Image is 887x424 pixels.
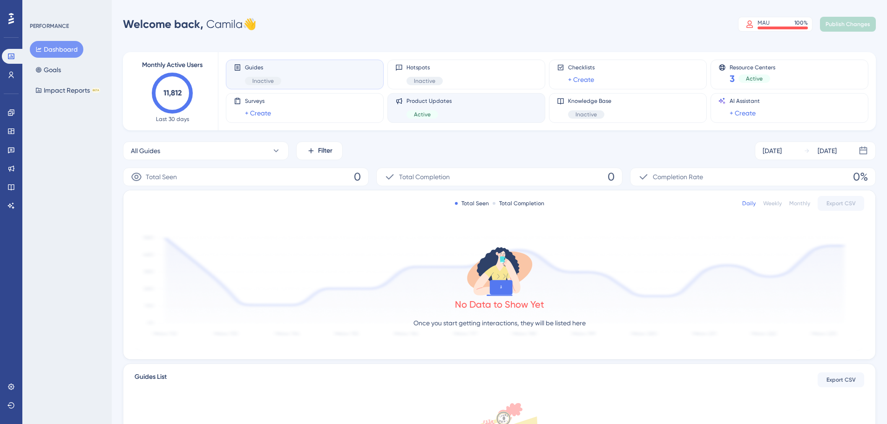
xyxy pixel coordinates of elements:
[455,200,489,207] div: Total Seen
[414,111,431,118] span: Active
[820,17,876,32] button: Publish Changes
[318,145,332,156] span: Filter
[818,145,837,156] div: [DATE]
[245,97,271,105] span: Surveys
[135,371,167,388] span: Guides List
[92,88,100,93] div: BETA
[414,77,435,85] span: Inactive
[30,22,69,30] div: PERFORMANCE
[818,372,864,387] button: Export CSV
[568,64,595,71] span: Checklists
[245,108,271,119] a: + Create
[576,111,597,118] span: Inactive
[156,115,189,123] span: Last 30 days
[455,298,544,311] div: No Data to Show Yet
[123,17,257,32] div: Camila 👋
[406,64,443,71] span: Hotspots
[730,64,775,70] span: Resource Centers
[354,169,361,184] span: 0
[653,171,703,182] span: Completion Rate
[826,376,856,384] span: Export CSV
[794,19,808,27] div: 100 %
[30,41,83,58] button: Dashboard
[763,145,782,156] div: [DATE]
[789,200,810,207] div: Monthly
[406,97,452,105] span: Product Updates
[399,171,450,182] span: Total Completion
[413,317,586,329] p: Once you start getting interactions, they will be listed here
[146,171,177,182] span: Total Seen
[608,169,615,184] span: 0
[123,17,203,31] span: Welcome back,
[493,200,544,207] div: Total Completion
[30,82,106,99] button: Impact ReportsBETA
[742,200,756,207] div: Daily
[163,88,182,97] text: 11,812
[818,196,864,211] button: Export CSV
[763,200,782,207] div: Weekly
[252,77,274,85] span: Inactive
[746,75,763,82] span: Active
[568,74,594,85] a: + Create
[730,97,760,105] span: AI Assistant
[730,72,735,85] span: 3
[142,60,203,71] span: Monthly Active Users
[296,141,343,160] button: Filter
[853,169,868,184] span: 0%
[826,200,856,207] span: Export CSV
[730,108,756,119] a: + Create
[30,61,67,78] button: Goals
[758,19,770,27] div: MAU
[826,20,870,28] span: Publish Changes
[131,145,160,156] span: All Guides
[123,141,289,160] button: All Guides
[245,64,281,71] span: Guides
[568,97,611,105] span: Knowledge Base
